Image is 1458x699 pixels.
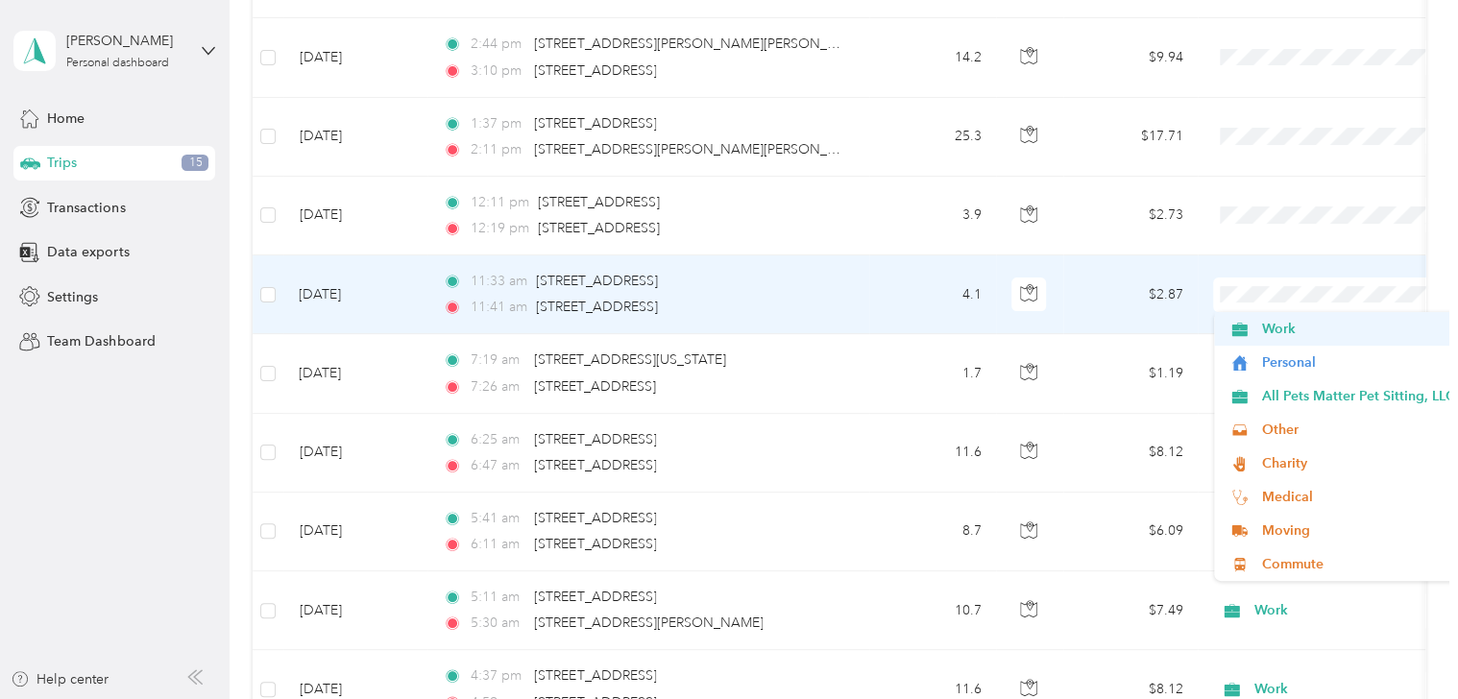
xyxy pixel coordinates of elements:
[1261,520,1454,541] span: Moving
[869,98,996,177] td: 25.3
[471,218,529,239] span: 12:19 pm
[471,113,525,134] span: 1:37 pm
[283,98,427,177] td: [DATE]
[1063,177,1198,255] td: $2.73
[283,414,427,493] td: [DATE]
[534,62,656,79] span: [STREET_ADDRESS]
[471,271,527,292] span: 11:33 am
[1350,591,1458,699] iframe: Everlance-gr Chat Button Frame
[283,334,427,413] td: [DATE]
[471,60,525,82] span: 3:10 pm
[1063,98,1198,177] td: $17.71
[47,198,125,218] span: Transactions
[283,255,427,334] td: [DATE]
[534,536,656,552] span: [STREET_ADDRESS]
[283,571,427,650] td: [DATE]
[869,255,996,334] td: 4.1
[471,34,525,55] span: 2:44 pm
[47,242,129,262] span: Data exports
[534,431,656,447] span: [STREET_ADDRESS]
[471,455,525,476] span: 6:47 am
[534,589,656,605] span: [STREET_ADDRESS]
[182,155,208,172] span: 15
[283,177,427,255] td: [DATE]
[1063,18,1198,97] td: $9.94
[1261,386,1454,406] span: All Pets Matter Pet Sitting, LLC
[283,18,427,97] td: [DATE]
[471,508,525,529] span: 5:41 am
[471,613,525,634] span: 5:30 am
[869,571,996,650] td: 10.7
[1063,334,1198,413] td: $1.19
[1063,571,1198,650] td: $7.49
[869,414,996,493] td: 11.6
[1261,453,1454,473] span: Charity
[66,31,186,51] div: [PERSON_NAME]
[534,457,656,473] span: [STREET_ADDRESS]
[47,331,155,351] span: Team Dashboard
[471,297,527,318] span: 11:41 am
[1261,319,1454,339] span: Work
[1261,487,1454,507] span: Medical
[534,351,726,368] span: [STREET_ADDRESS][US_STATE]
[1261,554,1454,574] span: Commute
[471,534,525,555] span: 6:11 am
[47,153,77,173] span: Trips
[471,139,525,160] span: 2:11 pm
[1261,352,1454,373] span: Personal
[1254,600,1430,621] span: Work
[869,493,996,571] td: 8.7
[869,18,996,97] td: 14.2
[1261,420,1454,440] span: Other
[534,510,656,526] span: [STREET_ADDRESS]
[534,115,656,132] span: [STREET_ADDRESS]
[1063,493,1198,571] td: $6.09
[534,615,763,631] span: [STREET_ADDRESS][PERSON_NAME]
[534,36,869,52] span: [STREET_ADDRESS][PERSON_NAME][PERSON_NAME]
[283,493,427,571] td: [DATE]
[47,108,85,129] span: Home
[471,349,525,371] span: 7:19 am
[471,587,525,608] span: 5:11 am
[1063,414,1198,493] td: $8.12
[471,665,525,687] span: 4:37 pm
[66,58,169,69] div: Personal dashboard
[471,429,525,450] span: 6:25 am
[869,177,996,255] td: 3.9
[534,141,869,157] span: [STREET_ADDRESS][PERSON_NAME][PERSON_NAME]
[534,667,656,684] span: [STREET_ADDRESS]
[869,334,996,413] td: 1.7
[1063,255,1198,334] td: $2.87
[11,669,109,689] button: Help center
[471,376,525,398] span: 7:26 am
[536,299,658,315] span: [STREET_ADDRESS]
[538,194,660,210] span: [STREET_ADDRESS]
[538,220,660,236] span: [STREET_ADDRESS]
[536,273,658,289] span: [STREET_ADDRESS]
[47,287,98,307] span: Settings
[471,192,529,213] span: 12:11 pm
[534,378,656,395] span: [STREET_ADDRESS]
